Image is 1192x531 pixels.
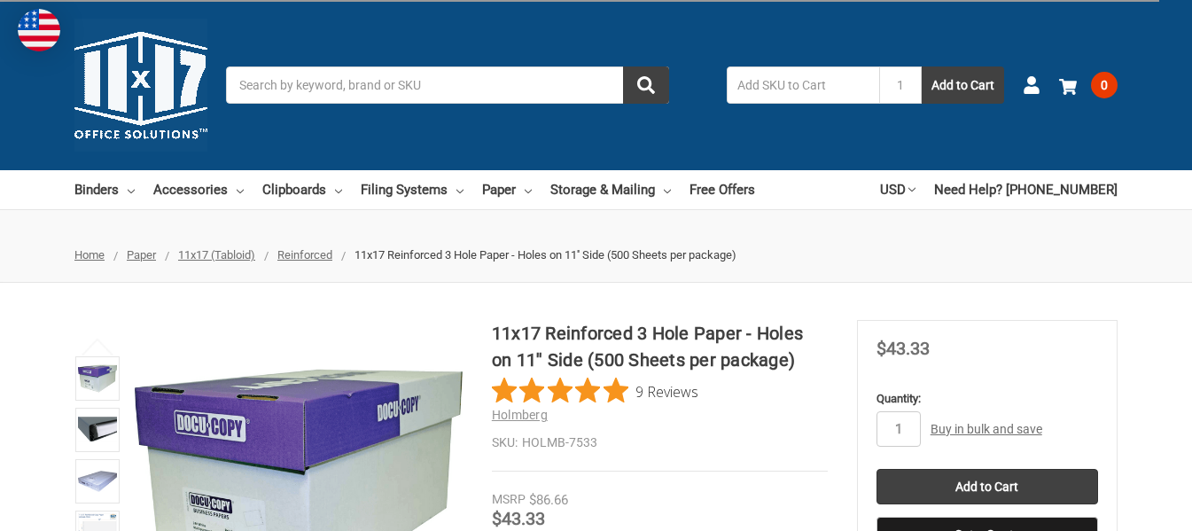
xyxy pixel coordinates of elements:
img: 11x17 Reinforced 3 Hole Paper - Holes on 11'' Side (500 Sheets per package) [78,359,117,398]
a: Accessories [153,170,244,209]
a: 0 [1059,62,1118,108]
label: Quantity: [876,390,1098,408]
a: Paper [482,170,532,209]
dt: SKU: [492,433,518,452]
input: Search by keyword, brand or SKU [226,66,669,104]
img: 11x17.com [74,19,207,152]
a: Holmberg [492,408,548,422]
a: Buy in bulk and save [931,422,1042,436]
a: Paper [127,248,156,262]
button: Add to Cart [922,66,1004,104]
a: Binders [74,170,135,209]
h1: 11x17 Reinforced 3 Hole Paper - Holes on 11'' Side (500 Sheets per package) [492,320,828,373]
a: Free Offers [689,170,755,209]
img: duty and tax information for United States [18,9,60,51]
img: 11x17 Reinforced 3 Hole Paper - Holes on 11'' Side (500 Sheets per package) [78,410,117,449]
div: MSRP [492,490,526,509]
span: 0 [1091,72,1118,98]
input: Add to Cart [876,469,1098,504]
a: Clipboards [262,170,342,209]
dd: HOLMB-7533 [492,433,828,452]
span: $86.66 [529,492,568,508]
span: $43.33 [876,338,930,359]
a: Filing Systems [361,170,464,209]
span: $43.33 [492,508,545,529]
span: 11x17 Reinforced 3 Hole Paper - Holes on 11'' Side (500 Sheets per package) [354,248,736,262]
button: Rated 4.9 out of 5 stars from 9 reviews. Jump to reviews. [492,378,698,404]
img: 11x17 Reinforced Paper 500 sheet ream [78,462,117,501]
a: USD [880,170,915,209]
a: Reinforced [277,248,332,262]
a: Home [74,248,105,262]
button: Previous [71,329,125,364]
a: 11x17 (Tabloid) [178,248,255,262]
span: 9 Reviews [635,378,698,404]
a: Storage & Mailing [550,170,671,209]
a: Need Help? [PHONE_NUMBER] [934,170,1118,209]
input: Add SKU to Cart [727,66,879,104]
